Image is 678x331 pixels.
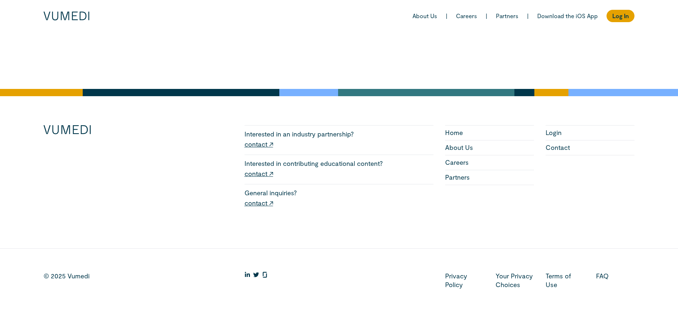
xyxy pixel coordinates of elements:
[245,189,434,199] p: General inquiries?
[446,12,447,20] span: |
[445,143,473,151] a: About Us
[546,272,584,289] a: Terms of Use
[412,12,437,20] a: About Us
[245,140,273,148] a: contact ↗
[496,272,534,289] a: Your Privacy Choices
[114,34,564,89] iframe: Greenhouse Job Board
[245,130,434,140] p: Interested in an industry partnership?
[245,199,273,207] a: contact ↗
[456,12,477,20] a: Careers
[445,158,469,166] a: Careers
[496,12,518,20] a: Partners
[44,272,233,289] p: © 2025 Vumedi
[607,10,634,22] a: Log In
[527,12,529,20] span: |
[245,169,273,177] a: contact ↗
[245,159,434,169] p: Interested in contributing educational content?
[546,128,562,136] a: Login
[546,143,570,151] a: Contact
[537,12,598,20] a: Download the iOS App
[445,173,470,181] a: Partners
[596,272,634,289] a: FAQ
[445,272,484,289] a: Privacy Policy
[445,128,463,136] a: Home
[486,12,487,20] span: |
